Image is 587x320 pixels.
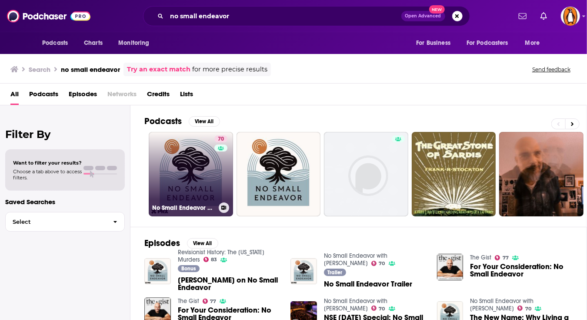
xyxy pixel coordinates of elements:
a: Show notifications dropdown [537,9,550,24]
span: Choose a tab above to access filters. [13,168,82,181]
span: 77 [210,300,216,303]
a: 70No Small Endeavor with [PERSON_NAME] [149,132,233,216]
img: Podchaser - Follow, Share and Rate Podcasts [7,8,90,24]
button: View All [187,238,218,249]
img: User Profile [561,7,580,26]
span: Networks [107,87,137,105]
span: More [525,37,540,49]
a: PodcastsView All [144,116,220,127]
a: 83 [203,257,217,262]
a: 77 [203,299,217,304]
a: 70 [371,261,385,266]
img: Malcolm on No Small Endeavor [144,258,171,285]
h2: Podcasts [144,116,182,127]
span: Want to filter your results? [13,160,82,166]
a: No Small Endeavor with Lee C. Camp [470,297,534,312]
a: All [10,87,19,105]
button: Select [5,212,125,232]
a: Show notifications dropdown [515,9,530,24]
span: Select [6,219,106,225]
a: The Gist [470,254,491,261]
span: For Podcasters [467,37,508,49]
a: For Your Consideration: No Small Endeavor [470,263,573,278]
span: New [429,5,445,13]
button: Send feedback [530,66,573,73]
img: No Small Endeavor Trailer [290,258,317,285]
a: Revisionist History: The Alabama Murders [178,249,264,263]
h3: Search [29,65,50,74]
span: For Business [416,37,450,49]
span: Monitoring [118,37,149,49]
a: Charts [78,35,108,51]
a: Try an exact match [127,64,190,74]
a: 77 [495,255,509,260]
a: 70 [517,306,531,311]
h2: Filter By [5,128,125,141]
h3: No Small Endeavor with [PERSON_NAME] [152,204,215,212]
span: 77 [503,256,509,260]
a: EpisodesView All [144,238,218,249]
span: Bonus [181,266,196,271]
span: 70 [379,307,385,311]
button: open menu [112,35,160,51]
a: The Gist [178,297,199,305]
a: 70 [214,135,227,142]
span: 83 [211,258,217,262]
button: open menu [36,35,79,51]
span: [PERSON_NAME] on No Small Endeavor [178,276,280,291]
button: open menu [461,35,521,51]
h3: no small endeavor [61,65,120,74]
img: For Your Consideration: No Small Endeavor [437,254,464,280]
h2: Episodes [144,238,180,249]
span: 70 [379,262,385,266]
a: No Small Endeavor Trailer [324,280,412,288]
a: No Small Endeavor with Lee C. Camp [324,297,387,312]
button: open menu [519,35,551,51]
span: Trailer [328,270,343,275]
span: Podcasts [42,37,68,49]
span: 70 [525,307,531,311]
button: Open AdvancedNew [401,11,445,21]
input: Search podcasts, credits, & more... [167,9,401,23]
span: Charts [84,37,103,49]
div: Search podcasts, credits, & more... [143,6,470,26]
a: No Small Endeavor with Lee C. Camp [324,252,387,267]
a: Episodes [69,87,97,105]
span: Open Advanced [405,14,441,18]
span: Logged in as penguin_portfolio [561,7,580,26]
span: 70 [218,135,224,144]
a: Lists [180,87,193,105]
button: open menu [410,35,461,51]
a: Malcolm on No Small Endeavor [178,276,280,291]
p: Saved Searches [5,198,125,206]
a: Credits [147,87,170,105]
span: for more precise results [192,64,267,74]
button: View All [189,116,220,127]
a: 70 [371,306,385,311]
a: Podcasts [29,87,58,105]
button: Show profile menu [561,7,580,26]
